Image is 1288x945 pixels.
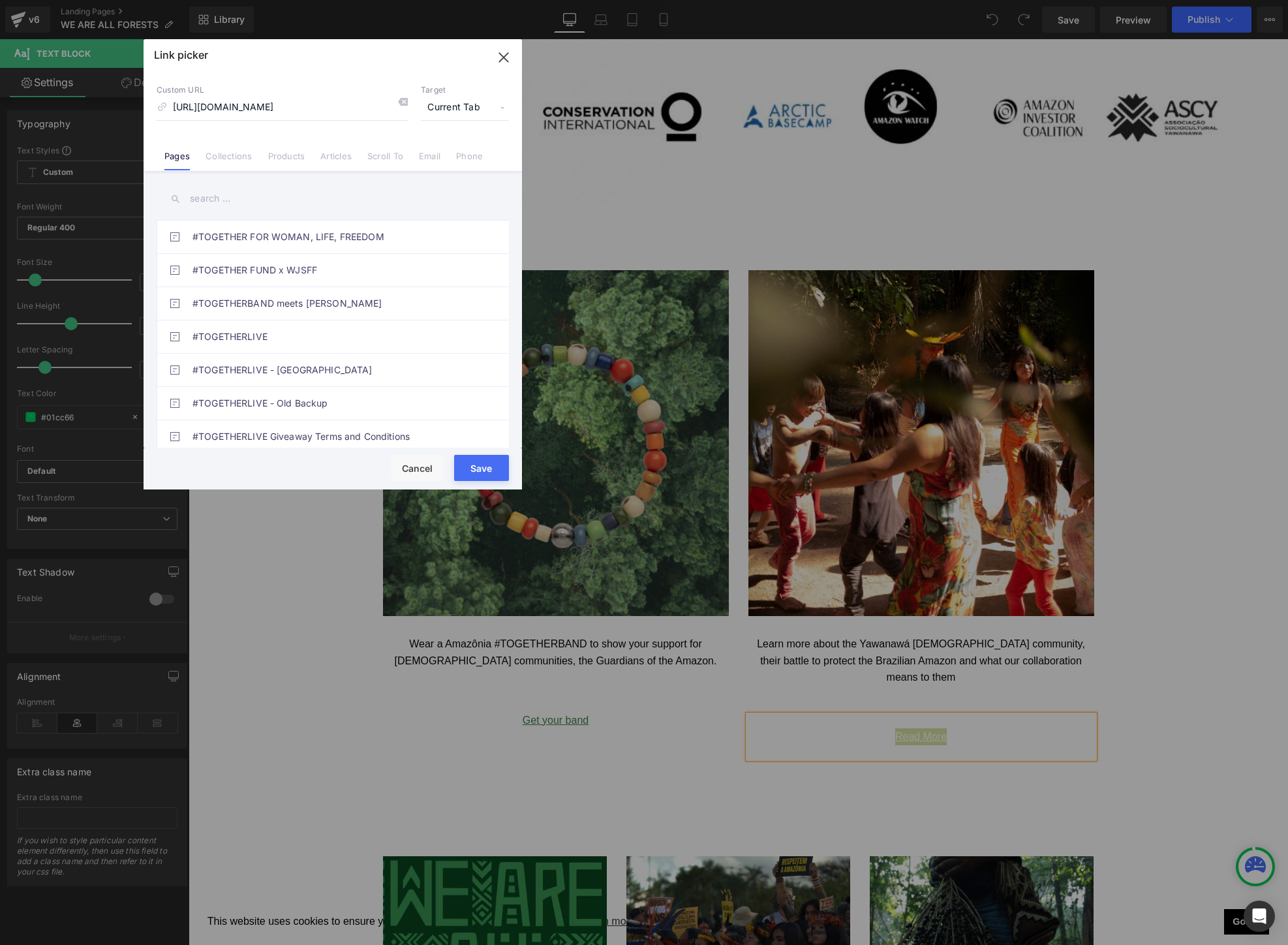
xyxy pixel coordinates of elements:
p: Learn more about the Yawanawá [DEMOGRAPHIC_DATA] community, their battle to protect the Brazilian... [566,596,899,647]
a: Get your band [334,675,400,687]
a: Scroll To [367,151,403,170]
a: Phone [456,151,483,170]
button: Cancel [391,455,444,481]
p: Link picker [154,48,208,61]
a: Articles [320,151,352,170]
button: Save [454,455,509,481]
a: #TOGETHERLIVE - [GEOGRAPHIC_DATA] [192,354,480,386]
input: search ... [157,184,509,213]
div: Open Intercom Messenger [1244,901,1275,932]
a: #TOGETHERLIVE Giveaway Terms and Conditions [192,420,480,453]
a: #TOGETHER FUND x WJSFF [192,254,480,287]
input: https://gempages.net [157,95,408,120]
a: #TOGETHERLIVE [192,320,480,353]
a: Email [419,151,440,170]
a: Collections [206,151,252,170]
a: #TOGETHERLIVE - Old Backup [192,387,480,420]
a: Products [268,151,305,170]
a: Read More [707,692,758,703]
a: #TOGETHER FOR WOMAN, LIFE, FREEDOM [192,221,480,253]
span: Current Tab [421,95,509,120]
a: #TOGETHERBAND meets [PERSON_NAME] [192,287,480,320]
p: Custom URL [157,85,408,95]
p: Target [421,85,509,95]
a: Pages [164,151,190,170]
p: Wear a Amazônia #TOGETHERBAND to show your support for [DEMOGRAPHIC_DATA] communities, the Guardi... [201,596,534,630]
